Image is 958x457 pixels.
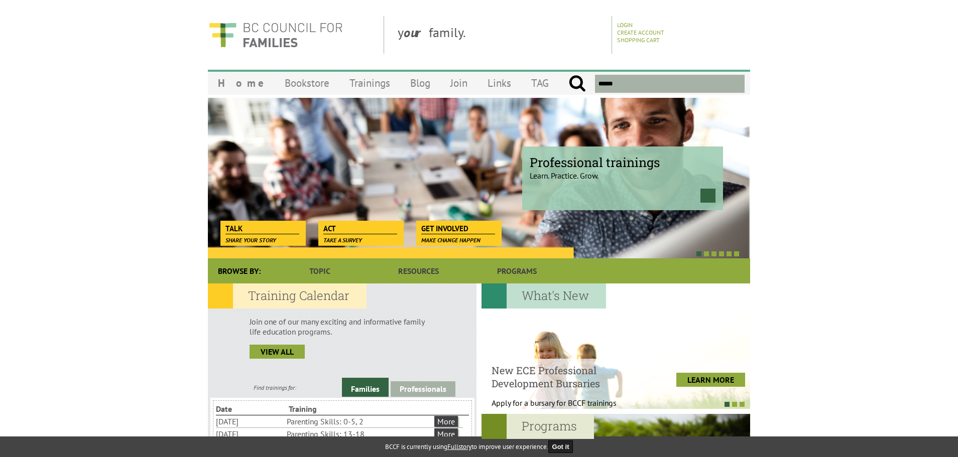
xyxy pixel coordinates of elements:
a: More [434,428,458,439]
span: Talk [225,223,299,234]
a: Fullstory [447,442,471,451]
a: Professionals [391,381,455,397]
div: y family. [390,16,612,54]
a: Bookstore [275,71,339,95]
a: Topic [271,258,369,283]
a: Talk Share your story [220,221,304,235]
li: [DATE] [216,428,285,440]
li: Training [289,403,360,415]
li: [DATE] [216,415,285,427]
span: Act [323,223,397,234]
a: Links [477,71,521,95]
h2: Training Calendar [208,283,367,309]
strong: our [404,24,429,41]
li: Date [216,403,287,415]
button: Got it [548,440,573,453]
span: Share your story [225,236,276,244]
a: More [434,416,458,427]
div: Browse By: [208,258,271,283]
span: Take a survey [323,236,362,244]
a: Create Account [617,29,664,36]
a: Trainings [339,71,400,95]
a: Shopping Cart [617,36,660,44]
span: Professional trainings [530,154,715,171]
a: view all [250,345,305,359]
a: Resources [369,258,467,283]
a: Blog [400,71,440,95]
a: LEARN MORE [676,373,745,387]
div: Find trainings for: [208,384,342,391]
span: Get Involved [421,223,495,234]
a: TAG [521,71,559,95]
input: Submit [568,75,586,93]
p: Learn. Practice. Grow. [530,162,715,181]
a: Programs [468,258,566,283]
h2: What's New [482,283,606,309]
p: Join one of our many exciting and informative family life education programs. [250,317,435,337]
p: Apply for a bursary for BCCF trainings West... [492,398,642,418]
a: Get Involved Make change happen [416,221,500,235]
a: Join [440,71,477,95]
li: Parenting Skills: 13-18 [287,428,432,440]
span: Make change happen [421,236,481,244]
a: Login [617,21,633,29]
a: Home [208,71,275,95]
h4: New ECE Professional Development Bursaries [492,364,642,390]
li: Parenting Skills: 0-5, 2 [287,415,432,427]
img: BC Council for FAMILIES [208,16,343,54]
h2: Programs [482,414,594,439]
a: Act Take a survey [318,221,402,235]
a: Families [342,378,389,397]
